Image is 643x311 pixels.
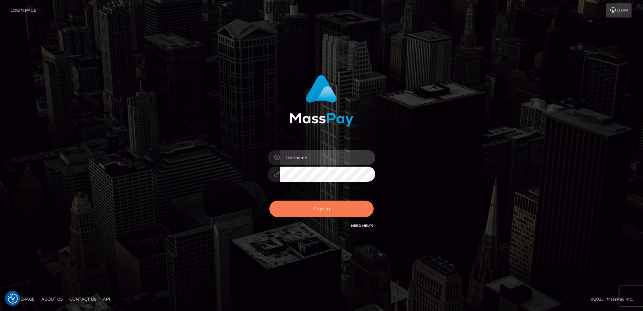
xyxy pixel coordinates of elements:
a: Need Help? [351,223,374,228]
a: Homepage [7,294,37,304]
a: API [100,294,113,304]
div: © 2025 , MassPay Inc. [591,296,638,303]
button: Sign in [269,201,374,217]
button: Consent Preferences [8,293,18,304]
a: Login Page [10,3,36,18]
a: Login [606,3,632,18]
input: Username... [280,150,375,165]
img: MassPay Login [290,75,353,127]
a: About Us [39,294,65,304]
img: Revisit consent button [8,293,18,304]
a: Contact Us [67,294,99,304]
